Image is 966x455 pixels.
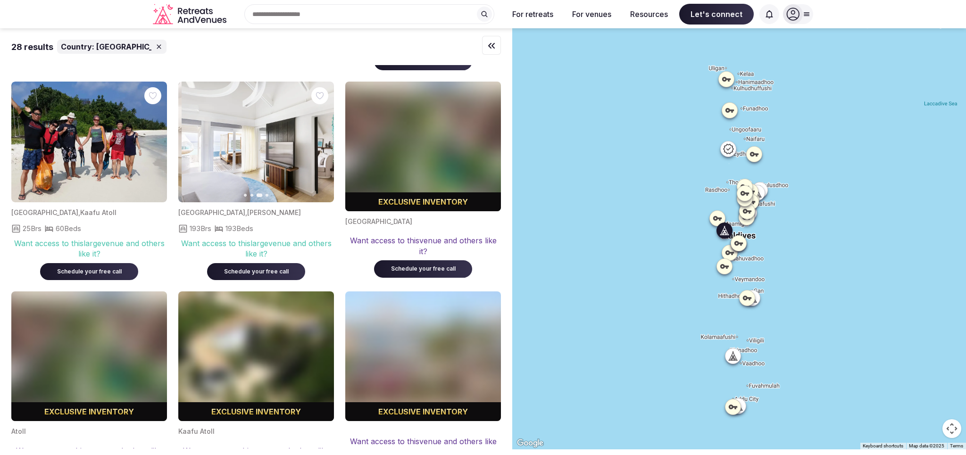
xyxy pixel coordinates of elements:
div: 28 results [11,41,53,53]
a: Terms (opens in new tab) [950,443,963,448]
span: Kaafu Atoll [80,208,117,216]
button: Go to slide 4 [266,194,268,197]
svg: Retreats and Venues company logo [153,4,228,25]
div: Want access to this large venue and others like it? [178,238,334,259]
button: For retreats [505,4,561,25]
img: Blurred cover image for a premium venue [11,291,167,421]
span: , [245,208,247,216]
span: Atoll [11,427,26,435]
button: Go to slide 1 [244,194,247,197]
div: Exclusive inventory [345,406,501,417]
div: Want access to this large venue and others like it? [11,238,167,259]
a: Open this area in Google Maps (opens a new window) [515,437,546,449]
a: Visit the homepage [153,4,228,25]
span: Let's connect [679,4,754,25]
div: Schedule your free call [218,268,294,276]
span: [PERSON_NAME] [247,208,301,216]
div: Schedule your free call [51,268,127,276]
img: Blurred cover image for a premium venue [178,291,334,421]
span: 193 Brs [190,223,211,233]
span: [GEOGRAPHIC_DATA] [178,208,245,216]
img: Blurred cover image for a premium venue [345,82,501,211]
button: Keyboard shortcuts [863,443,903,449]
div: Exclusive inventory [11,406,167,417]
span: [GEOGRAPHIC_DATA] [11,208,78,216]
img: Blurred cover image for a premium venue [345,291,501,421]
a: Schedule your free call [374,263,472,273]
span: 193 Beds [225,223,253,233]
img: Google [515,437,546,449]
span: , [78,208,80,216]
button: Go to slide 3 [257,194,263,198]
div: Exclusive inventory [178,406,334,417]
span: Map data ©2025 [909,443,944,448]
a: Schedule your free call [40,266,138,275]
img: Featured image for venue [11,82,167,203]
div: Want access to this venue and others like it? [345,235,501,256]
button: Map camera controls [942,419,961,438]
button: For venues [565,4,619,25]
span: 25 Brs [23,223,42,233]
img: Featured image for venue [182,82,337,203]
span: [GEOGRAPHIC_DATA] [345,217,412,225]
span: Country: [61,41,94,52]
span: [GEOGRAPHIC_DATA] [96,41,177,52]
a: Schedule your free call [207,266,305,275]
div: Schedule your free call [385,265,461,273]
button: Go to slide 2 [250,194,253,197]
span: 60 Beds [56,223,81,233]
div: Exclusive inventory [345,196,501,207]
button: Resources [623,4,675,25]
span: Kaafu Atoll [178,427,215,435]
